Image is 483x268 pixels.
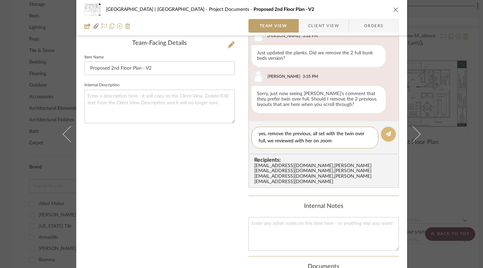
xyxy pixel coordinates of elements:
[84,61,235,75] input: Enter Item Name
[254,163,396,185] div: [EMAIL_ADDRESS][DOMAIN_NAME] , [PERSON_NAME][EMAIL_ADDRESS][DOMAIN_NAME] , [PERSON_NAME][EMAIL_AD...
[267,73,300,79] div: [PERSON_NAME]
[251,29,265,42] img: user_avatar.png
[393,6,399,13] button: close
[84,84,120,87] label: Internal Description
[357,19,391,33] span: Orders
[303,73,318,79] div: 3:35 PM
[125,23,130,29] img: Remove from project
[254,157,396,163] span: Recipients:
[84,40,235,47] div: Team-Facing Details
[308,19,339,33] span: Client View
[260,19,287,33] span: Team View
[254,7,314,12] span: Proposed 2nd Floor Plan - V2
[251,86,386,113] div: Sorry, just now seeing [PERSON_NAME]'s comment that they prefer twin over full. Should I remove t...
[303,33,318,39] div: 3:32 PM
[209,7,254,12] span: Project Documents
[84,3,101,16] img: 54c36ee4-eebe-4b9b-b41c-e90e7e02ba6c_48x40.jpg
[251,70,265,83] img: user_avatar.png
[248,203,399,210] div: Internal Notes
[267,33,300,39] div: [PERSON_NAME]
[251,45,386,67] div: Just updated the planks. Did we remove the 2 full bunk beds version?
[84,56,104,59] label: Item Name
[106,7,209,12] span: [GEOGRAPHIC_DATA] | [GEOGRAPHIC_DATA]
